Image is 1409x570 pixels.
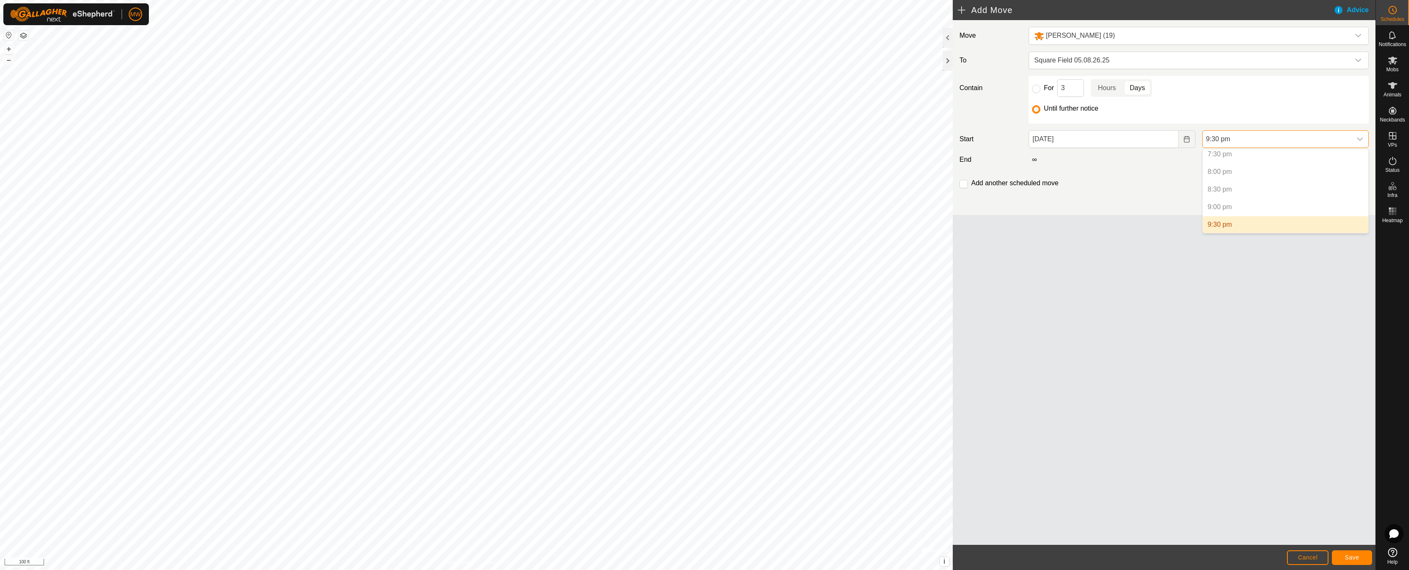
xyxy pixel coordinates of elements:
[1385,168,1399,173] span: Status
[971,180,1058,187] label: Add another scheduled move
[1388,142,1397,148] span: VPs
[1031,27,1350,44] span: Allen
[1044,105,1098,112] label: Until further notice
[1376,544,1409,568] a: Help
[1345,554,1359,561] span: Save
[1130,83,1145,93] span: Days
[4,30,14,40] button: Reset Map
[1379,42,1406,47] span: Notifications
[4,55,14,65] button: –
[956,155,1025,165] label: End
[1380,117,1405,122] span: Neckbands
[1387,560,1398,565] span: Help
[956,134,1025,144] label: Start
[956,83,1025,93] label: Contain
[1386,67,1399,72] span: Mobs
[1383,92,1401,97] span: Animals
[940,557,949,566] button: i
[958,5,1334,15] h2: Add Move
[130,10,141,19] span: MW
[1382,218,1403,223] span: Heatmap
[944,558,945,565] span: i
[1029,156,1040,163] label: ∞
[1380,17,1404,22] span: Schedules
[18,31,29,41] button: Map Layers
[1332,550,1372,565] button: Save
[1287,550,1328,565] button: Cancel
[443,559,475,567] a: Privacy Policy
[1298,554,1318,561] span: Cancel
[4,44,14,54] button: +
[1350,27,1367,44] div: dropdown trigger
[1208,220,1232,230] span: 9:30 pm
[1203,131,1352,148] span: 9:30 pm
[1179,130,1196,148] button: Choose Date
[1334,5,1375,15] div: Advice
[956,27,1025,45] label: Move
[1352,131,1368,148] div: dropdown trigger
[956,52,1025,69] label: To
[1046,32,1115,39] span: [PERSON_NAME] (19)
[485,559,510,567] a: Contact Us
[1098,83,1116,93] span: Hours
[1203,216,1368,233] li: 9:30 pm
[1350,52,1367,69] div: dropdown trigger
[1387,193,1397,198] span: Infra
[10,7,115,22] img: Gallagher Logo
[1044,85,1054,91] label: For
[1031,52,1350,69] span: Square Field 05.08.26.25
